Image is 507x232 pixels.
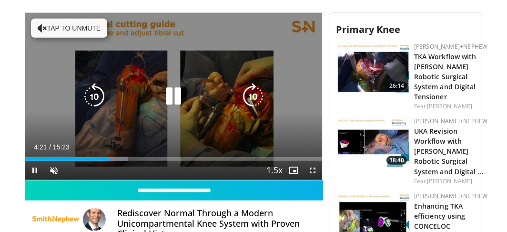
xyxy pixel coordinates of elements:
span: / [49,143,51,151]
img: Avatar [83,208,106,231]
span: 4:21 [34,143,47,151]
div: Feat. [414,102,487,111]
div: Progress Bar [25,157,322,161]
div: Feat. [414,177,487,186]
button: Pause [25,161,44,180]
button: Playback Rate [265,161,284,180]
a: [PERSON_NAME] [427,102,472,110]
a: [PERSON_NAME]+Nephew [414,117,487,125]
button: Tap to unmute [31,19,107,38]
img: 02205603-5ba6-4c11-9b25-5721b1ef82fa.150x105_q85_crop-smart_upscale.jpg [338,117,409,167]
button: Enable picture-in-picture mode [284,161,303,180]
a: [PERSON_NAME] [427,177,472,185]
a: 26:14 [338,42,409,93]
a: [PERSON_NAME]+Nephew [414,42,487,51]
span: 15:23 [53,143,70,151]
span: Primary Knee [336,23,400,36]
img: Smith+Nephew [32,208,79,231]
span: 18:40 [386,156,407,165]
a: [PERSON_NAME]+Nephew [414,192,487,200]
button: Unmute [44,161,63,180]
a: 18:40 [338,117,409,167]
video-js: Video Player [25,13,322,180]
span: 26:14 [386,82,407,90]
img: a66a0e72-84e9-4e46-8aab-74d70f528821.150x105_q85_crop-smart_upscale.jpg [338,42,409,93]
a: TKA Workflow with [PERSON_NAME] Robotic Surgical System and Digital Tensioner [414,52,477,101]
a: UKA Revision Workflow with [PERSON_NAME] Robotic Surgical System and Digital … [414,127,484,176]
button: Fullscreen [303,161,322,180]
